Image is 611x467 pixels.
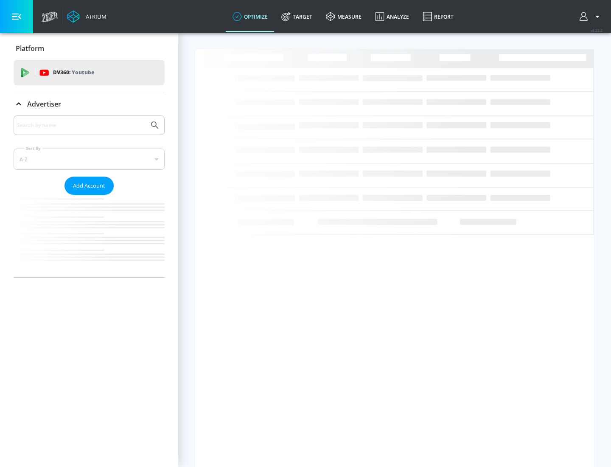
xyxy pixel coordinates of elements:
[14,60,165,85] div: DV360: Youtube
[226,1,275,32] a: optimize
[67,10,107,23] a: Atrium
[319,1,368,32] a: measure
[275,1,319,32] a: Target
[14,195,165,277] nav: list of Advertiser
[14,37,165,60] div: Platform
[73,181,105,191] span: Add Account
[17,120,146,131] input: Search by name
[82,13,107,20] div: Atrium
[27,99,61,109] p: Advertiser
[14,115,165,277] div: Advertiser
[416,1,460,32] a: Report
[16,44,44,53] p: Platform
[14,92,165,116] div: Advertiser
[24,146,42,151] label: Sort By
[53,68,94,77] p: DV360:
[591,28,603,33] span: v 4.22.2
[72,68,94,77] p: Youtube
[14,149,165,170] div: A-Z
[64,177,114,195] button: Add Account
[368,1,416,32] a: Analyze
